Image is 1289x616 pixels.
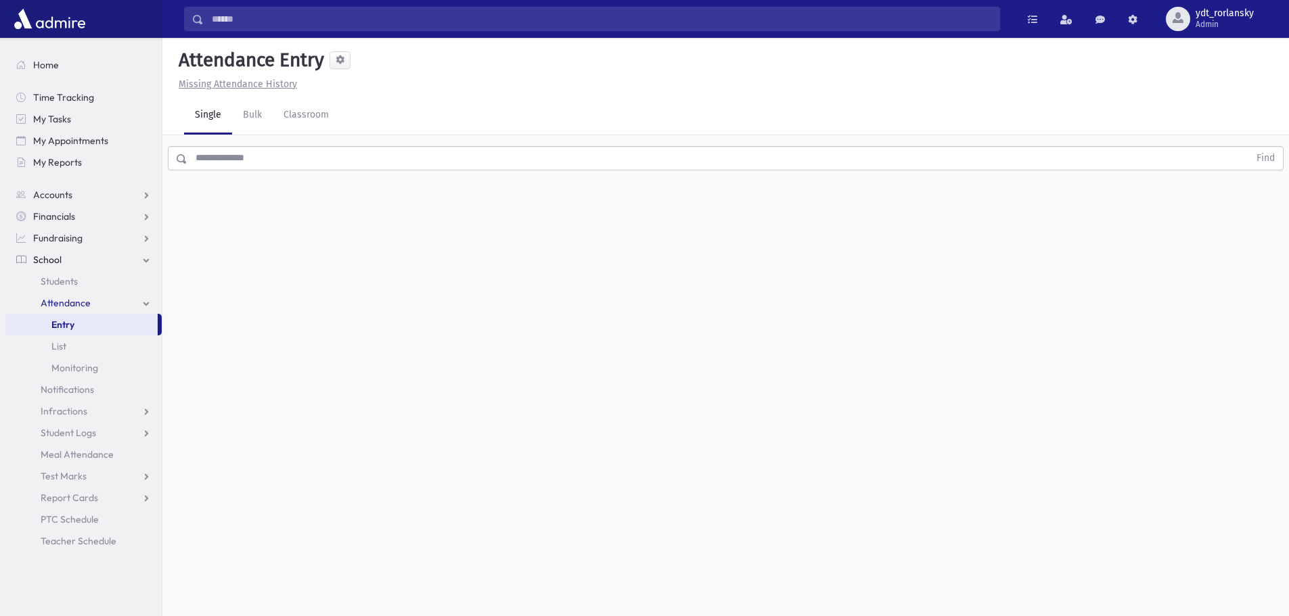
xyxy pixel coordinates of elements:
[5,206,162,227] a: Financials
[5,292,162,314] a: Attendance
[41,405,87,417] span: Infractions
[173,78,297,90] a: Missing Attendance History
[41,297,91,309] span: Attendance
[33,189,72,201] span: Accounts
[5,400,162,422] a: Infractions
[5,379,162,400] a: Notifications
[41,427,96,439] span: Student Logs
[11,5,89,32] img: AdmirePro
[51,340,66,352] span: List
[5,357,162,379] a: Monitoring
[179,78,297,90] u: Missing Attendance History
[33,156,82,168] span: My Reports
[51,318,74,331] span: Entry
[5,444,162,465] a: Meal Attendance
[33,232,83,244] span: Fundraising
[5,151,162,173] a: My Reports
[5,335,162,357] a: List
[273,97,340,135] a: Classroom
[33,59,59,71] span: Home
[5,108,162,130] a: My Tasks
[41,492,98,504] span: Report Cards
[5,54,162,76] a: Home
[33,210,75,222] span: Financials
[5,270,162,292] a: Students
[41,275,78,287] span: Students
[5,465,162,487] a: Test Marks
[204,7,999,31] input: Search
[33,91,94,103] span: Time Tracking
[232,97,273,135] a: Bulk
[1196,8,1254,19] span: ydt_rorlansky
[41,470,87,482] span: Test Marks
[5,508,162,530] a: PTC Schedule
[5,130,162,151] a: My Appointments
[33,113,71,125] span: My Tasks
[5,314,158,335] a: Entry
[51,362,98,374] span: Monitoring
[173,49,324,72] h5: Attendance Entry
[1248,147,1283,170] button: Find
[41,513,99,525] span: PTC Schedule
[5,530,162,552] a: Teacher Schedule
[33,254,62,266] span: School
[33,135,108,147] span: My Appointments
[5,422,162,444] a: Student Logs
[41,448,114,460] span: Meal Attendance
[5,87,162,108] a: Time Tracking
[5,227,162,249] a: Fundraising
[5,184,162,206] a: Accounts
[41,383,94,396] span: Notifications
[184,97,232,135] a: Single
[5,249,162,270] a: School
[1196,19,1254,30] span: Admin
[41,535,116,547] span: Teacher Schedule
[5,487,162,508] a: Report Cards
